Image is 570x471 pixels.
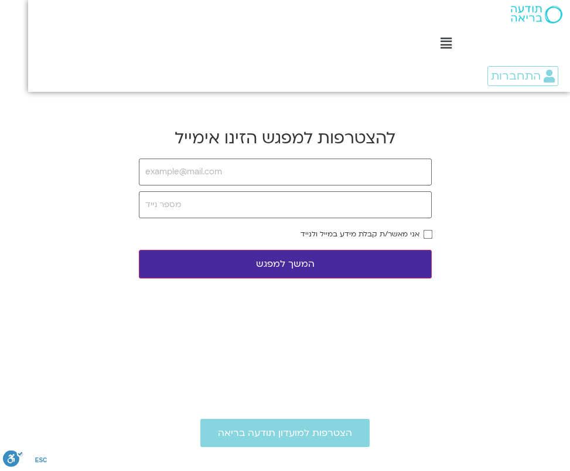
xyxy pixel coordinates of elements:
span: התחברות [491,70,541,82]
input: example@mail.com [139,159,432,185]
input: מספר נייד [139,191,432,218]
button: המשך למפגש [139,250,432,279]
img: תודעה בריאה [511,6,562,23]
span: הצטרפות למועדון תודעה בריאה [218,428,352,438]
a: הצטרפות למועדון תודעה בריאה [200,419,370,447]
h2: להצטרפות למפגש הזינו אימייל [139,127,432,149]
a: התחברות [487,66,558,86]
label: אני מאשר/ת קבלת מידע במייל ולנייד [301,230,419,238]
